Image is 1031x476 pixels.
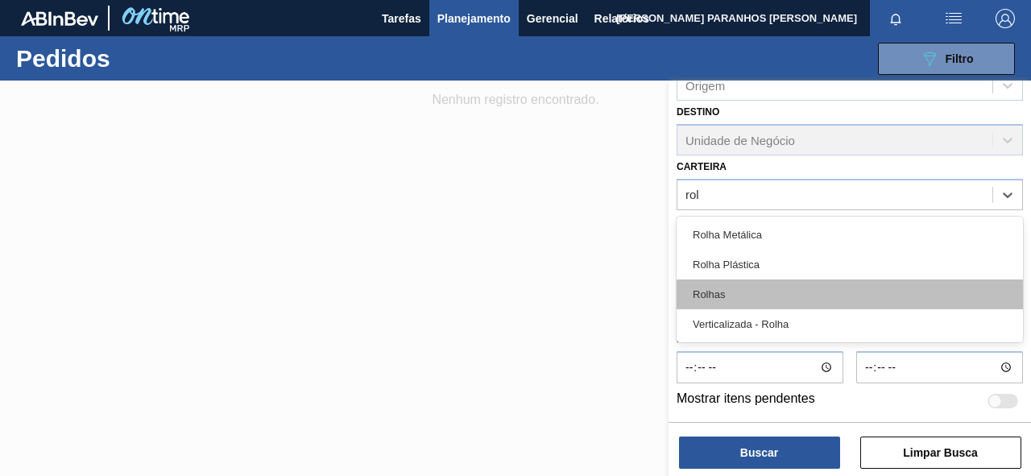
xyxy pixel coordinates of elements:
label: Carteira [677,161,727,172]
span: Planejamento [437,9,511,28]
h1: Pedidos [16,49,238,68]
label: Destino [677,106,719,118]
img: userActions [944,9,963,28]
span: Gerencial [527,9,578,28]
span: Tarefas [382,9,421,28]
button: Filtro [878,43,1015,75]
button: Notificações [870,7,921,30]
div: Verticalizada - Rolha [677,309,1023,339]
label: Mostrar itens pendentes [677,391,815,411]
label: Material [677,216,726,227]
img: TNhmsLtSVTkK8tSr43FrP2fwEKptu5GPRR3wAAAABJRU5ErkJggg== [21,11,98,26]
div: Rolha Plástica [677,250,1023,279]
span: Relatórios [594,9,649,28]
span: Filtro [946,52,974,65]
div: Origem [685,78,725,92]
img: Logout [996,9,1015,28]
div: Rolhas [677,279,1023,309]
div: Rolha Metálica [677,220,1023,250]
